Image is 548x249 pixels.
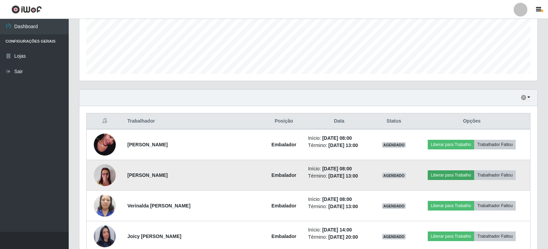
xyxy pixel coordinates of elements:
time: [DATE] 14:00 [322,227,352,233]
strong: Joicy [PERSON_NAME] [127,234,181,239]
strong: Embalador [271,234,296,239]
li: Início: [308,196,370,203]
time: [DATE] 13:00 [328,173,358,179]
time: [DATE] 13:00 [328,204,358,209]
button: Trabalhador Faltou [474,140,516,149]
span: AGENDADO [382,142,406,148]
span: AGENDADO [382,173,406,178]
th: Data [304,113,374,129]
li: Término: [308,172,370,180]
li: Início: [308,165,370,172]
strong: Embalador [271,203,296,208]
time: [DATE] 08:00 [322,135,352,141]
li: Término: [308,234,370,241]
th: Status [374,113,414,129]
time: [DATE] 08:00 [322,196,352,202]
th: Opções [413,113,530,129]
button: Liberar para Trabalho [428,201,474,211]
li: Término: [308,142,370,149]
time: [DATE] 08:00 [322,166,352,171]
li: Término: [308,203,370,210]
strong: Embalador [271,172,296,178]
time: [DATE] 20:00 [328,234,358,240]
img: 1717438276108.jpeg [94,125,116,164]
time: [DATE] 13:00 [328,143,358,148]
button: Liberar para Trabalho [428,170,474,180]
strong: Embalador [271,142,296,147]
li: Início: [308,226,370,234]
li: Início: [308,135,370,142]
img: 1704290796442.jpeg [94,161,116,190]
img: CoreUI Logo [11,5,42,14]
button: Liberar para Trabalho [428,140,474,149]
span: AGENDADO [382,203,406,209]
img: 1728324895552.jpeg [94,186,116,225]
strong: [PERSON_NAME] [127,172,168,178]
strong: [PERSON_NAME] [127,142,168,147]
th: Posição [264,113,304,129]
button: Trabalhador Faltou [474,231,516,241]
button: Trabalhador Faltou [474,201,516,211]
span: AGENDADO [382,234,406,239]
button: Trabalhador Faltou [474,170,516,180]
th: Trabalhador [123,113,264,129]
strong: Verinalda [PERSON_NAME] [127,203,191,208]
button: Liberar para Trabalho [428,231,474,241]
